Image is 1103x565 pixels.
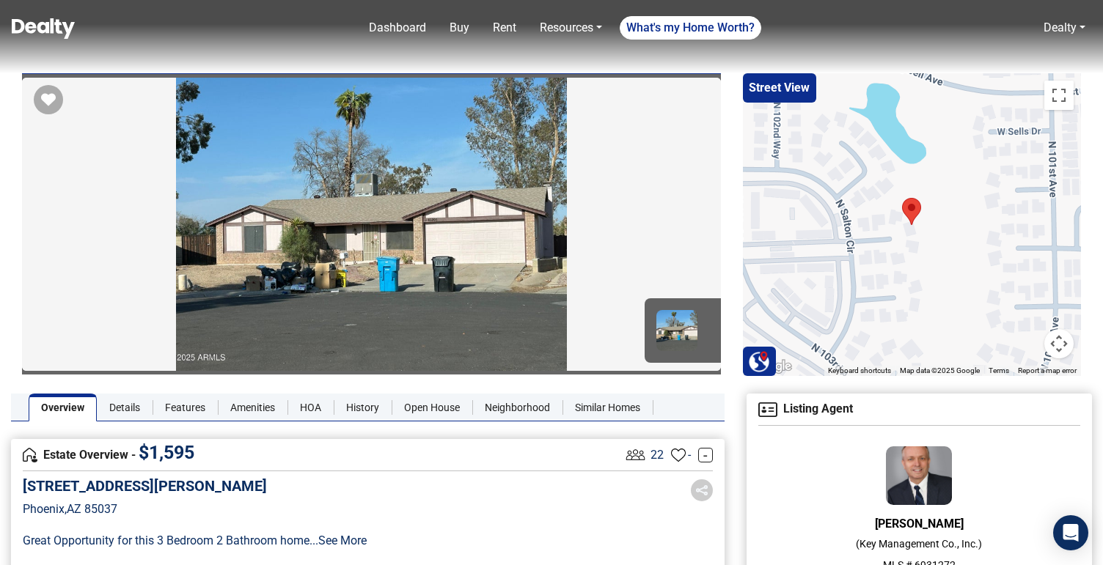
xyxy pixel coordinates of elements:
[656,310,697,351] img: Image
[758,402,777,417] img: Agent
[688,446,691,464] span: -
[1044,329,1074,358] button: Map camera controls
[620,16,761,40] a: What's my Home Worth?
[23,533,309,547] span: Great Opportunity for this 3 Bedroom 2 Bathroom home
[743,73,816,103] button: Street View
[23,477,267,495] h5: [STREET_ADDRESS][PERSON_NAME]
[23,447,623,463] h4: Estate Overview -
[444,13,475,43] a: Buy
[153,394,218,421] a: Features
[534,13,608,43] a: Resources
[828,366,891,376] button: Keyboard shortcuts
[363,13,432,43] a: Dashboard
[23,501,267,518] p: Phoenix , AZ 85037
[1053,515,1088,550] div: Open Intercom Messenger
[900,366,980,374] span: Map data ©2025 Google
[218,394,287,421] a: Amenities
[23,448,37,462] img: Overview
[623,442,648,468] img: Listing View
[1018,366,1077,374] a: Report a map error
[886,446,952,505] img: Agent
[698,448,713,462] a: -
[139,442,194,463] span: $ 1,595
[309,533,367,547] a: ...See More
[758,402,1080,417] h4: Listing Agent
[487,13,522,43] a: Rent
[29,394,97,421] a: Overview
[472,394,563,421] a: Neighborhood
[7,521,51,565] iframe: BigID CMP Widget
[651,446,664,464] span: 22
[748,350,770,372] img: Search Homes at Dealty
[758,536,1080,552] p: ( Key Management Co., Inc. )
[392,394,472,421] a: Open House
[671,448,686,462] img: Favourites
[758,517,1080,531] h6: [PERSON_NAME]
[12,18,75,39] img: Dealty - Buy, Sell & Rent Homes
[989,366,1009,374] a: Terms (opens in new tab)
[287,394,334,421] a: HOA
[1038,13,1091,43] a: Dealty
[334,394,392,421] a: History
[563,394,653,421] a: Similar Homes
[1044,81,1074,110] button: Toggle fullscreen view
[1044,21,1077,34] a: Dealty
[97,394,153,421] a: Details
